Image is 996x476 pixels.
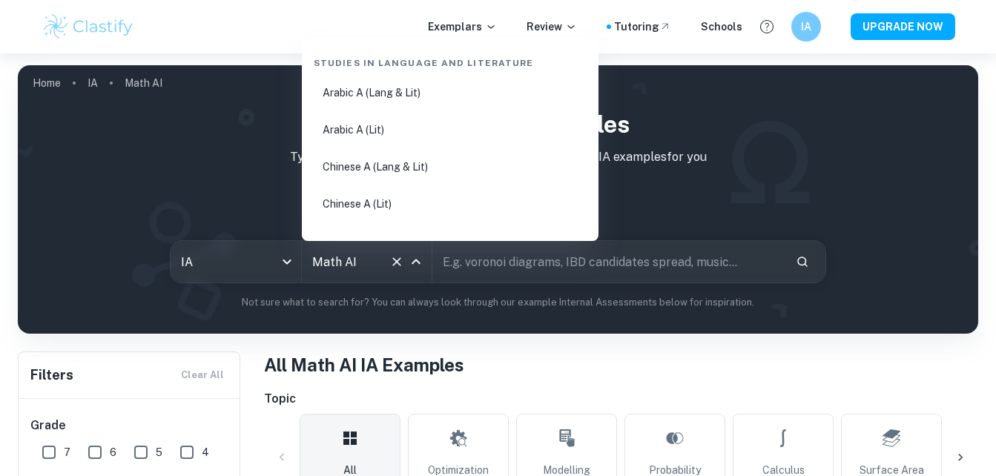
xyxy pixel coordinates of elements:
[308,187,593,221] li: Chinese A (Lit)
[264,351,978,378] h1: All Math AI IA Examples
[125,75,162,91] p: Math AI
[30,295,966,310] p: Not sure what to search for? You can always look through our example Internal Assessments below f...
[264,390,978,408] h6: Topic
[797,19,814,35] h6: IA
[64,444,70,460] span: 7
[110,444,116,460] span: 6
[308,76,593,110] li: Arabic A (Lang & Lit)
[171,241,300,282] div: IA
[88,73,98,93] a: IA
[18,65,978,334] img: profile cover
[33,73,61,93] a: Home
[614,19,671,35] a: Tutoring
[156,444,162,460] span: 5
[30,417,229,434] h6: Grade
[30,365,73,386] h6: Filters
[308,44,593,76] div: Studies in Language and Literature
[754,14,779,39] button: Help and Feedback
[432,241,783,282] input: E.g. voronoi diagrams, IBD candidates spread, music...
[406,251,426,272] button: Close
[791,12,821,42] button: IA
[790,249,815,274] button: Search
[30,107,966,142] h1: IB Math AI IA examples
[308,224,593,258] li: Dutch A (Lang & Lit)
[308,113,593,147] li: Arabic A (Lit)
[428,19,497,35] p: Exemplars
[701,19,742,35] a: Schools
[308,150,593,184] li: Chinese A (Lang & Lit)
[30,148,966,166] p: Type a search phrase to find the most relevant Math AI IA examples for you
[42,12,136,42] img: Clastify logo
[386,251,407,272] button: Clear
[527,19,577,35] p: Review
[851,13,955,40] button: UPGRADE NOW
[202,444,209,460] span: 4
